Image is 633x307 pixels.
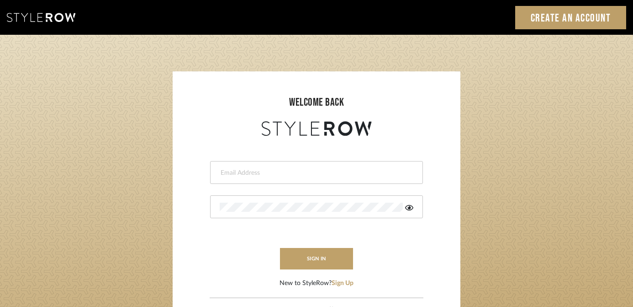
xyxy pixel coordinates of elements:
[220,168,411,178] input: Email Address
[280,248,353,269] button: sign in
[182,94,451,111] div: welcome back
[332,279,353,288] button: Sign Up
[280,279,353,288] div: New to StyleRow?
[515,6,627,29] a: Create an Account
